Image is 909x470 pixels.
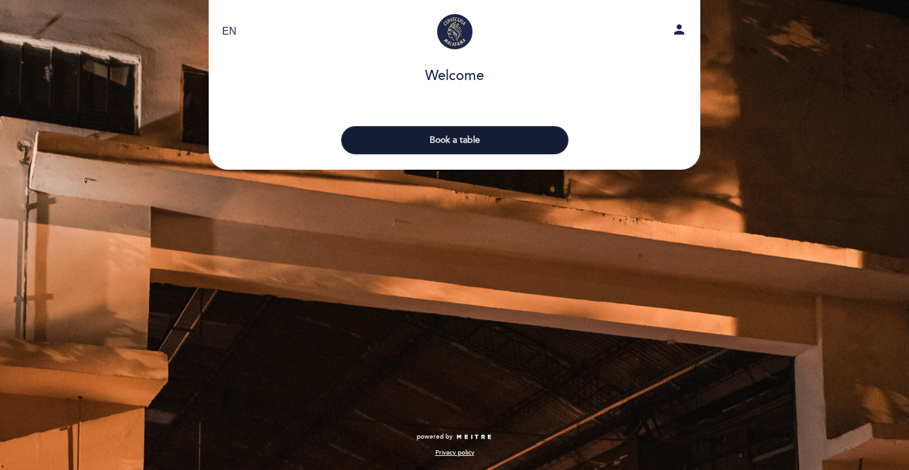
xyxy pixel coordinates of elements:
img: MEITRE [456,434,492,441]
a: Privacy policy [435,448,474,457]
a: Malafama - [GEOGRAPHIC_DATA] [374,14,535,49]
button: person [672,22,687,42]
button: Book a table [341,126,568,154]
i: person [672,22,687,37]
span: powered by [417,432,453,441]
h1: Welcome [425,69,484,84]
a: powered by [417,432,492,441]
